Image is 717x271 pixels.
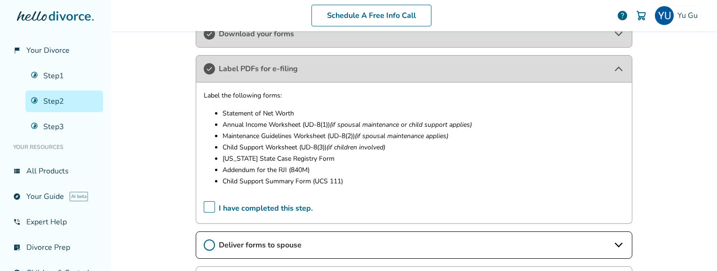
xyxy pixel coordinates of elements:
em: (if spousal maintenance or child support applies) [330,120,472,129]
span: Label PDFs for e-filing [219,64,609,74]
span: Deliver forms to spouse [219,240,609,250]
p: Maintenance Guidelines Worksheet (UD-8(2)) [223,131,624,142]
span: AI beta [70,192,88,201]
span: list_alt_check [13,244,21,251]
a: Schedule A Free Info Call [311,5,431,26]
span: flag_2 [13,47,21,54]
a: exploreYour GuideAI beta [8,186,103,207]
iframe: Chat Widget [670,226,717,271]
p: [US_STATE] State Case Registry Form [223,153,624,164]
a: help [617,10,628,21]
p: Annual Income Worksheet (UD-8(1)) [223,119,624,131]
a: flag_2Your Divorce [8,40,103,61]
em: (if spousal maintenance applies) [355,131,448,140]
img: YU GU [655,6,674,25]
a: Step3 [25,116,103,138]
p: Child Support Worksheet (UD-8(3)) [223,142,624,153]
p: Label the following forms: [204,90,624,101]
img: Cart [636,10,647,21]
span: explore [13,193,21,200]
a: view_listAll Products [8,160,103,182]
p: Addendum for the RJI (840M) [223,164,624,176]
span: view_list [13,167,21,175]
a: list_alt_checkDivorce Prep [8,237,103,258]
a: Step1 [25,65,103,87]
p: Statement of Net Worth [223,108,624,119]
span: Your Divorce [26,45,70,56]
p: Child Support Summary Form (UCS 111) [223,176,624,187]
a: Step2 [25,90,103,112]
span: Yu Gu [677,10,701,21]
em: (if children involved) [327,143,385,152]
span: phone_in_talk [13,218,21,226]
span: I have completed this step. [204,201,313,216]
li: Your Resources [8,138,103,156]
a: phone_in_talkExpert Help [8,211,103,233]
